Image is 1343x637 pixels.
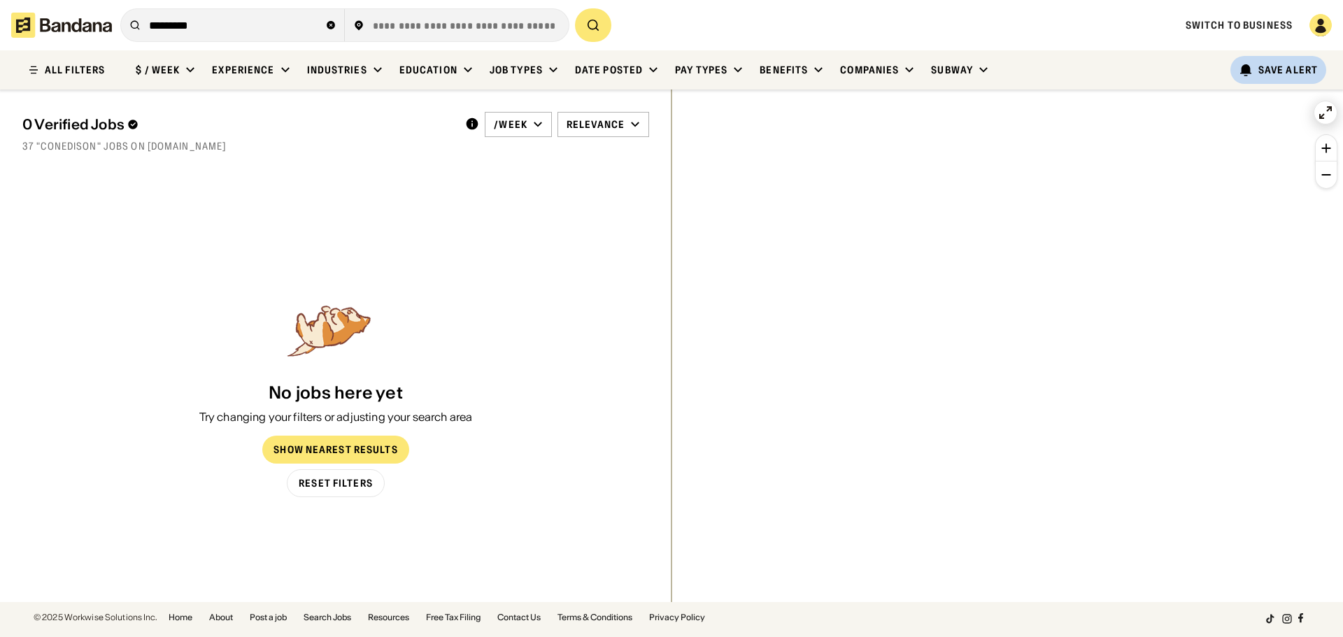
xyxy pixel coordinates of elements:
[760,64,808,76] div: Benefits
[45,65,105,75] div: ALL FILTERS
[273,445,397,455] div: Show Nearest Results
[11,13,112,38] img: Bandana logotype
[575,64,643,76] div: Date Posted
[307,64,367,76] div: Industries
[490,64,543,76] div: Job Types
[22,140,649,152] div: 37 "conedison" jobs on [DOMAIN_NAME]
[557,613,632,622] a: Terms & Conditions
[426,613,481,622] a: Free Tax Filing
[269,383,403,403] div: No jobs here yet
[567,118,625,131] div: Relevance
[169,613,192,622] a: Home
[368,613,409,622] a: Resources
[304,613,351,622] a: Search Jobs
[209,613,233,622] a: About
[22,116,454,133] div: 0 Verified Jobs
[136,64,180,76] div: $ / week
[299,478,373,488] div: Reset Filters
[1186,19,1293,31] a: Switch to Business
[199,409,473,424] div: Try changing your filters or adjusting your search area
[212,64,274,76] div: Experience
[250,613,287,622] a: Post a job
[1258,64,1318,76] div: Save Alert
[497,613,541,622] a: Contact Us
[399,64,457,76] div: Education
[931,64,973,76] div: Subway
[34,613,157,622] div: © 2025 Workwise Solutions Inc.
[649,613,705,622] a: Privacy Policy
[840,64,899,76] div: Companies
[494,118,527,131] div: /week
[675,64,727,76] div: Pay Types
